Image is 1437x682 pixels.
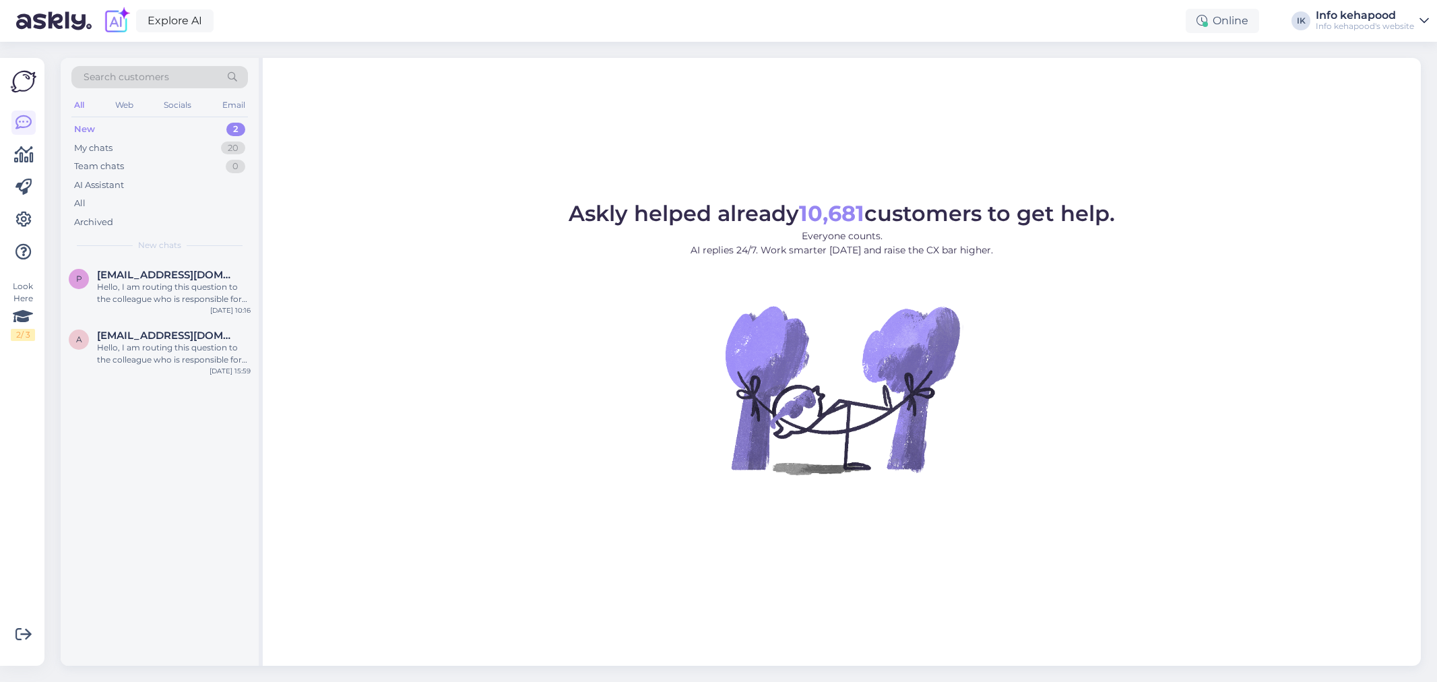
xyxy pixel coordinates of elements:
div: [DATE] 15:59 [210,366,251,376]
div: Hello, I am routing this question to the colleague who is responsible for this topic. The reply m... [97,281,251,305]
img: No Chat active [721,268,963,511]
div: Web [113,96,136,114]
span: New chats [138,239,181,251]
div: All [74,197,86,210]
a: Explore AI [136,9,214,32]
div: 20 [221,142,245,155]
div: Look Here [11,280,35,341]
span: p [76,274,82,284]
p: Everyone counts. AI replies 24/7. Work smarter [DATE] and raise the CX bar higher. [569,229,1115,257]
div: IK [1291,11,1310,30]
div: All [71,96,87,114]
b: 10,681 [799,200,864,226]
span: Search customers [84,70,169,84]
div: Info kehapood's website [1316,21,1414,32]
div: Archived [74,216,113,229]
span: paetam@mail.ru [97,269,237,281]
div: AI Assistant [74,179,124,192]
div: Info kehapood [1316,10,1414,21]
div: Socials [161,96,194,114]
div: 2 [226,123,245,136]
span: a [76,334,82,344]
div: Team chats [74,160,124,173]
span: anastassia.shegurova@gmail.com [97,330,237,342]
a: Info kehapoodInfo kehapood's website [1316,10,1429,32]
div: New [74,123,95,136]
div: My chats [74,142,113,155]
div: 2 / 3 [11,329,35,341]
span: Askly helped already customers to get help. [569,200,1115,226]
img: explore-ai [102,7,131,35]
div: Online [1186,9,1259,33]
img: Askly Logo [11,69,36,94]
div: 0 [226,160,245,173]
div: [DATE] 10:16 [210,305,251,315]
div: Email [220,96,248,114]
div: Hello, I am routing this question to the colleague who is responsible for this topic. The reply m... [97,342,251,366]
